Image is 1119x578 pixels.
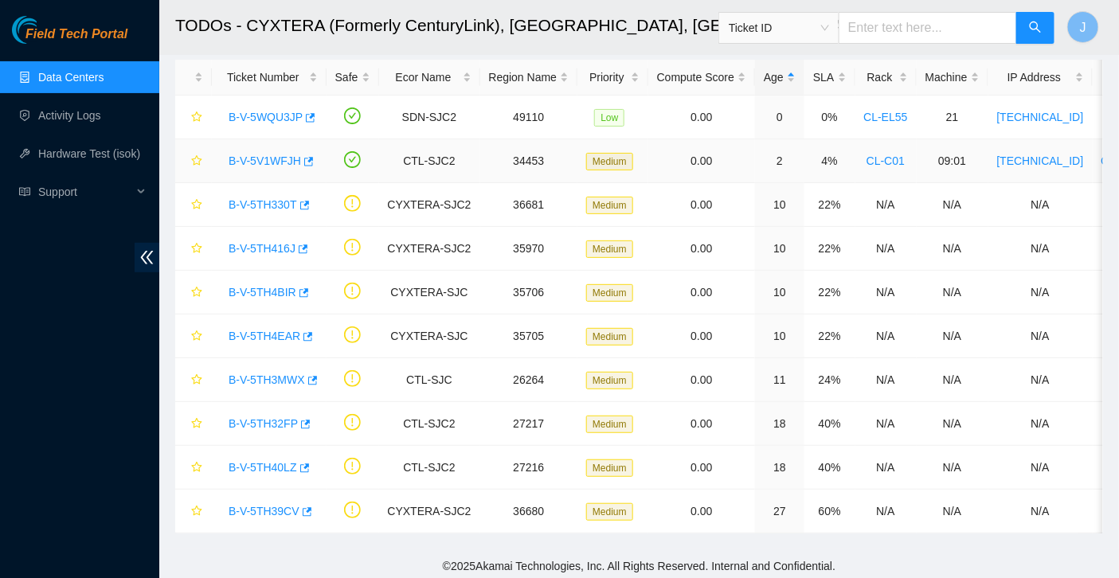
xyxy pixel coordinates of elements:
span: star [191,155,202,168]
td: 09:01 [917,139,988,183]
td: N/A [917,358,988,402]
span: Medium [586,197,633,214]
td: 18 [755,446,804,490]
a: Akamai TechnologiesField Tech Portal [12,29,127,49]
td: 26264 [480,358,578,402]
button: star [184,367,203,392]
td: 21 [917,96,988,139]
td: N/A [855,358,917,402]
span: double-left [135,243,159,272]
td: 10 [755,314,804,358]
a: B-V-5TH4EAR [229,330,300,342]
a: B-V-5TH330T [229,198,297,211]
span: star [191,374,202,387]
span: star [191,287,202,299]
span: Medium [586,503,633,521]
td: 34453 [480,139,578,183]
span: Ticket ID [729,16,829,40]
td: N/A [988,227,1093,271]
td: CTL-SJC2 [379,446,480,490]
td: N/A [855,183,917,227]
a: CL-EL55 [864,111,908,123]
span: Support [38,176,132,208]
span: exclamation-circle [344,239,361,256]
a: Activity Logs [38,109,101,122]
button: star [184,455,203,480]
span: exclamation-circle [344,195,361,212]
span: exclamation-circle [344,370,361,387]
span: star [191,462,202,475]
td: N/A [855,314,917,358]
button: star [184,148,203,174]
td: CYXTERA-SJC2 [379,227,480,271]
span: check-circle [344,151,361,168]
td: 27216 [480,446,578,490]
td: 27217 [480,402,578,446]
td: N/A [855,402,917,446]
td: 0.00 [648,446,755,490]
span: Medium [586,372,633,389]
button: star [184,279,203,305]
span: J [1080,18,1086,37]
td: 10 [755,183,804,227]
td: 36681 [480,183,578,227]
td: N/A [917,402,988,446]
td: N/A [855,490,917,533]
td: 49110 [480,96,578,139]
button: star [184,104,203,130]
td: CYXTERA-SJC [379,314,480,358]
td: N/A [855,446,917,490]
td: 0.00 [648,227,755,271]
td: 10 [755,271,804,314]
button: star [184,411,203,436]
a: B-V-5TH416J [229,242,295,255]
td: 0.00 [648,139,755,183]
td: 2 [755,139,804,183]
span: exclamation-circle [344,502,361,518]
td: 4% [804,139,855,183]
button: search [1016,12,1054,44]
td: 22% [804,227,855,271]
td: 0% [804,96,855,139]
td: N/A [988,490,1093,533]
span: Medium [586,284,633,302]
td: 0.00 [648,490,755,533]
a: B-V-5V1WFJH [229,154,301,167]
td: N/A [988,271,1093,314]
a: B-V-5TH39CV [229,505,299,517]
td: N/A [917,490,988,533]
td: 0.00 [648,358,755,402]
td: N/A [988,446,1093,490]
td: CYXTERA-SJC [379,271,480,314]
td: 40% [804,402,855,446]
span: star [191,199,202,212]
span: read [19,186,30,197]
span: Medium [586,459,633,477]
a: CL-C01 [867,154,905,167]
span: Low [594,109,624,127]
span: star [191,330,202,343]
span: Medium [586,416,633,433]
td: N/A [988,358,1093,402]
td: 18 [755,402,804,446]
td: CTL-SJC [379,358,480,402]
td: N/A [988,402,1093,446]
td: 22% [804,314,855,358]
td: 11 [755,358,804,402]
td: N/A [988,314,1093,358]
td: CYXTERA-SJC2 [379,183,480,227]
button: J [1067,11,1099,43]
span: search [1029,21,1042,36]
span: Medium [586,240,633,258]
span: Field Tech Portal [25,27,127,42]
td: 24% [804,358,855,402]
span: star [191,243,202,256]
input: Enter text here... [839,12,1017,44]
td: N/A [917,227,988,271]
td: N/A [988,183,1093,227]
td: N/A [917,314,988,358]
td: N/A [855,227,917,271]
td: 22% [804,271,855,314]
td: N/A [917,183,988,227]
td: 40% [804,446,855,490]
